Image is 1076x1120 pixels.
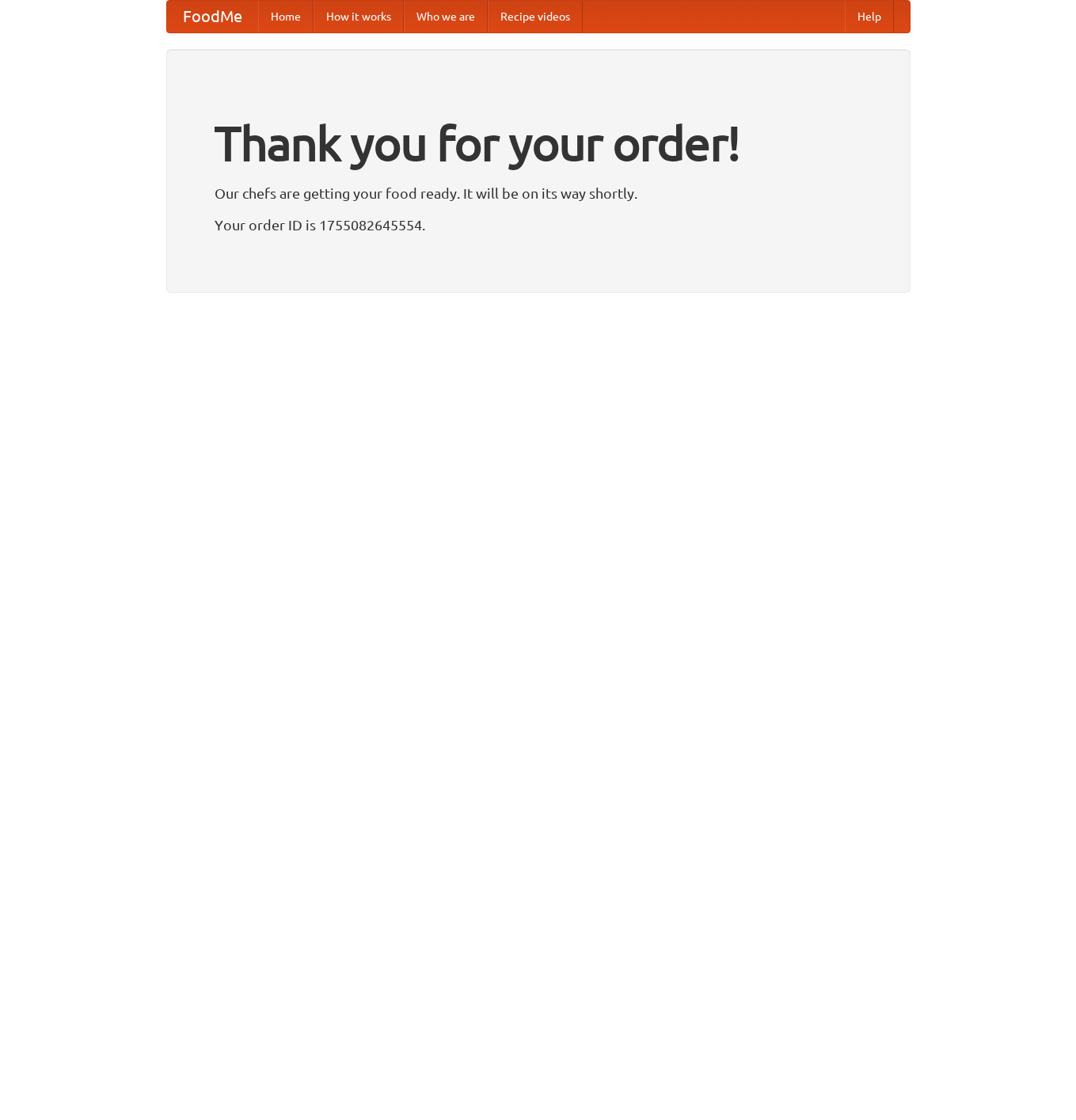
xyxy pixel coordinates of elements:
a: FoodMe [167,1,258,32]
p: Our chefs are getting your food ready. It will be on its way shortly. [215,181,862,205]
h1: Thank you for your order! [215,105,862,181]
a: Who we are [404,1,488,32]
a: Recipe videos [488,1,583,32]
a: Help [845,1,894,32]
p: Your order ID is 1755082645554. [215,213,862,237]
a: Home [258,1,314,32]
a: How it works [314,1,404,32]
